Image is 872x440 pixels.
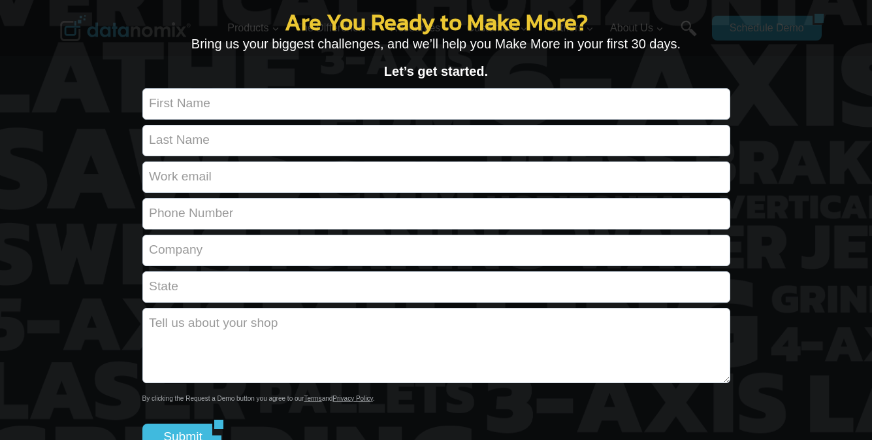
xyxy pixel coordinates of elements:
[142,235,730,266] input: Company
[384,64,488,78] strong: Let’s get started.
[142,161,730,193] input: Work email
[142,125,730,156] input: Last Name
[142,198,730,229] input: Phone Number
[142,271,730,303] input: State
[142,394,730,404] p: By clicking the Request a Demo button you agree to our and .
[142,10,730,33] h2: Are You Ready to Make More?
[807,377,872,440] iframe: Chat Widget
[332,395,373,402] a: Privacy Policy
[142,88,730,120] input: First Name
[142,33,730,54] p: Bring us your biggest challenges, and we’ll help you Make More in your first 30 days.
[304,395,321,402] a: Terms
[7,188,216,433] iframe: Popup CTA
